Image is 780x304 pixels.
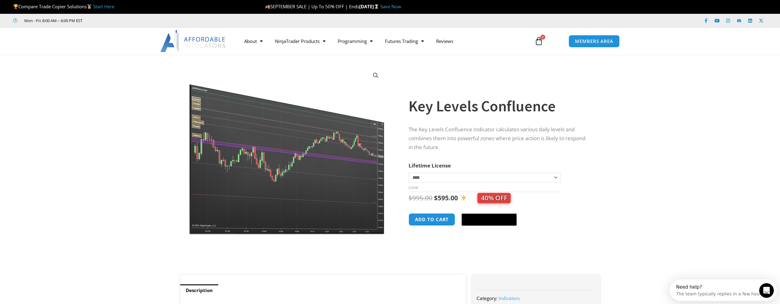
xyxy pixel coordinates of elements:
[477,295,497,301] span: Category:
[370,70,381,81] a: View full-screen image gallery
[265,4,270,9] img: 🍂
[380,3,401,10] a: Save Now
[434,194,438,202] span: $
[265,3,359,10] span: SEPTEMBER SALE | Up To 50% OFF | Ends
[462,214,517,226] button: Buy with GPay
[434,194,458,202] bdi: 595.00
[238,34,269,48] a: About
[409,194,432,202] bdi: 995.00
[409,125,588,152] p: The Key Levels Confluence Indicator calculates various daily levels and combines them into powerf...
[23,17,82,24] span: Mon - Fri: 8:00 AM – 6:00 PM EST
[91,17,183,24] iframe: Customer reviews powered by Trustpilot
[525,32,552,50] a: 0
[13,4,18,9] img: 🏆
[540,35,545,40] span: 0
[409,213,455,226] button: Add to cart
[93,3,114,10] a: Start Here
[409,162,451,169] label: Lifetime License
[87,4,92,9] img: 🥇
[759,283,774,298] iframe: Intercom live chat
[180,284,218,296] a: Description
[409,194,412,202] span: $
[269,34,332,48] a: NinjaTrader Products
[6,5,95,10] div: Need help?
[575,39,613,44] span: MEMBERS AREA
[430,34,459,48] a: Reviews
[409,95,588,117] h1: Key Levels Confluence
[6,10,95,17] div: The team typically replies in a few hours.
[409,234,588,239] iframe: PayPal Message 1
[379,34,430,48] a: Futures Trading
[2,2,113,19] div: Open Intercom Messenger
[374,4,379,9] img: ⌛
[569,35,620,48] a: MEMBERS AREA
[13,3,114,10] span: Compare Trade Copier Solutions
[460,194,466,201] img: ✨
[189,65,386,235] img: Key Levels 1
[670,279,777,301] iframe: Intercom live chat discovery launcher
[478,193,511,203] span: 40% OFF
[359,3,380,10] strong: [DATE]
[332,34,379,48] a: Programming
[238,34,527,48] nav: Menu
[409,186,418,190] a: Clear options
[499,295,520,301] a: Indicators
[160,30,226,52] img: LogoAI | Affordable Indicators – NinjaTrader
